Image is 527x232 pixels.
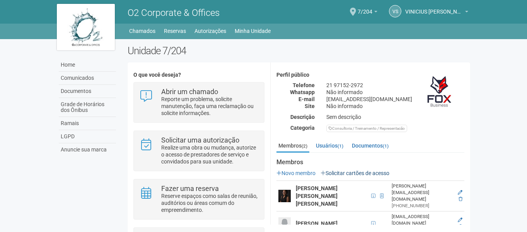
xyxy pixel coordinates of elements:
a: Editar membro [458,190,462,195]
div: Consultoria / Treinamento / Representacão [326,125,407,132]
span: VINICIUS SANTOS DA ROCHA CORREA [405,1,463,15]
img: user.png [278,217,291,230]
div: [PHONE_NUMBER] [392,203,452,209]
h2: Unidade 7/204 [128,45,471,57]
img: logo.jpg [57,4,115,50]
div: Não informado [321,89,470,96]
strong: Whatsapp [290,89,315,95]
div: [EMAIL_ADDRESS][DOMAIN_NAME] [392,213,452,227]
p: Reserve espaços como salas de reunião, auditórios ou áreas comum do empreendimento. [161,192,258,213]
strong: Categoria [290,125,315,131]
a: Anuncie sua marca [59,143,116,156]
strong: Descrição [290,114,315,120]
a: 7/204 [358,10,377,16]
div: Não informado [321,103,470,110]
div: Sem descrição [321,113,470,120]
small: (2) [302,143,307,149]
span: O2 Corporate & Offices [128,7,220,18]
a: Solicitar cartões de acesso [321,170,389,176]
small: (1) [338,143,343,149]
a: Comunicados [59,72,116,85]
strong: Membros [276,159,464,166]
a: Usuários(1) [314,140,345,151]
a: Ramais [59,117,116,130]
h4: O que você deseja? [133,72,264,78]
a: Minha Unidade [235,26,271,36]
a: Excluir membro [459,196,462,202]
h4: Perfil público [276,72,464,78]
strong: [PERSON_NAME] [PERSON_NAME] [PERSON_NAME] [296,185,338,207]
p: Reporte um problema, solicite manutenção, faça uma reclamação ou solicite informações. [161,96,258,117]
img: user.png [278,190,291,202]
a: LGPD [59,130,116,143]
strong: E-mail [298,96,315,102]
a: VS [389,5,401,17]
a: Grade de Horários dos Ônibus [59,98,116,117]
a: Documentos(1) [350,140,391,151]
a: Solicitar uma autorização Realize uma obra ou mudança, autorize o acesso de prestadores de serviç... [140,137,258,165]
a: Editar membro [458,217,462,223]
a: Excluir membro [459,224,462,229]
div: [PERSON_NAME][EMAIL_ADDRESS][DOMAIN_NAME] [392,183,452,203]
a: Membros(2) [276,140,309,153]
strong: Fazer uma reserva [161,184,219,192]
small: (1) [383,143,389,149]
a: Abrir um chamado Reporte um problema, solicite manutenção, faça uma reclamação ou solicite inform... [140,88,258,117]
a: Chamados [129,26,155,36]
strong: Abrir um chamado [161,88,218,96]
strong: Telefone [293,82,315,88]
a: Fazer uma reserva Reserve espaços como salas de reunião, auditórios ou áreas comum do empreendime... [140,185,258,213]
div: 21 97152-2972 [321,82,470,89]
a: VINICIUS [PERSON_NAME] [PERSON_NAME] [405,10,468,16]
a: Novo membro [276,170,316,176]
div: [EMAIL_ADDRESS][DOMAIN_NAME] [321,96,470,103]
a: Reservas [164,26,186,36]
p: Realize uma obra ou mudança, autorize o acesso de prestadores de serviço e convidados para sua un... [161,144,258,165]
a: Home [59,58,116,72]
img: business.png [420,72,459,111]
strong: Site [305,103,315,109]
strong: [PERSON_NAME] [296,220,338,227]
strong: Solicitar uma autorização [161,136,239,144]
a: Documentos [59,85,116,98]
span: 7/204 [358,1,372,15]
a: Autorizações [194,26,226,36]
